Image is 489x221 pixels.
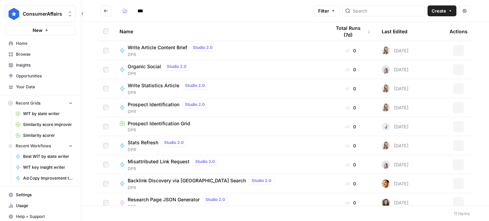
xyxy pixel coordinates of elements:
[120,127,320,133] span: DPR
[16,73,73,79] span: Opportunities
[120,22,320,41] div: Name
[5,98,76,108] button: Recent Grids
[5,38,76,49] a: Home
[432,7,446,14] span: Create
[120,120,320,133] a: Prospect Identification GridDPR
[16,203,73,209] span: Usage
[120,81,320,96] a: Write Statistics ArticleStudio 2.0DPR
[5,189,76,200] a: Settings
[128,147,189,153] span: DPR
[331,104,371,111] div: 0
[16,100,40,106] span: Recent Grids
[16,40,73,47] span: Home
[5,200,76,211] a: Usage
[318,7,329,14] span: Filter
[5,141,76,151] button: Recent Workflows
[382,199,409,207] div: [DATE]
[120,139,320,153] a: Stats RefreshStudio 2.0DPR
[23,164,73,170] span: WIT key insight writer
[16,214,73,220] span: Help + Support
[23,11,64,17] span: ConsumerAffairs
[331,47,371,54] div: 0
[13,151,76,162] a: Best WIT by state writer
[128,90,211,96] span: DPR
[382,85,409,93] div: [DATE]
[16,62,73,68] span: Insights
[331,199,371,206] div: 0
[385,123,387,130] span: J
[164,140,184,146] span: Studio 2.0
[185,102,205,108] span: Studio 2.0
[128,158,189,165] span: Misattributed Link Request
[382,66,390,74] img: ur1zthrg86n58a5t7pu5nb1lg2cg
[128,185,277,191] span: DPR
[382,47,390,55] img: 6lzcvtqrom6glnstmpsj9w10zs8o
[23,132,73,139] span: Similarity scorer
[128,63,161,70] span: Organic Social
[13,108,76,119] a: WIT by state writer
[5,60,76,71] a: Insights
[13,130,76,141] a: Similarity scorer
[331,22,371,41] div: Total Runs (7d)
[205,197,225,203] span: Studio 2.0
[252,178,271,184] span: Studio 2.0
[120,177,320,191] a: Backlink Discovery via [GEOGRAPHIC_DATA] SearchStudio 2.0DPR
[382,161,409,169] div: [DATE]
[382,142,409,150] div: [DATE]
[185,82,205,89] span: Studio 2.0
[382,47,409,55] div: [DATE]
[128,166,221,172] span: DPR
[120,43,320,58] a: Write Article Content BriefStudio 2.0DPR
[128,101,179,108] span: Prospect Identification
[382,85,390,93] img: 6lzcvtqrom6glnstmpsj9w10zs8o
[5,25,76,35] button: New
[5,49,76,60] a: Browse
[120,100,320,115] a: Prospect IdentificationStudio 2.0DPR
[128,204,231,210] span: DPR
[128,109,211,115] span: DPR
[23,111,73,117] span: WIT by state writer
[128,139,158,146] span: Stats Refresh
[128,196,200,203] span: Research Page JSON Generator
[8,8,20,20] img: ConsumerAffairs Logo
[195,159,215,165] span: Studio 2.0
[33,27,42,34] span: New
[382,104,390,112] img: 6lzcvtqrom6glnstmpsj9w10zs8o
[331,180,371,187] div: 0
[128,82,179,89] span: Write Statistics Article
[120,158,320,172] a: Misattributed Link RequestStudio 2.0DPR
[13,119,76,130] a: Similarity score improver
[450,22,468,41] div: Actions
[23,175,73,181] span: Ad Copy Improvement testing
[382,66,409,74] div: [DATE]
[331,66,371,73] div: 0
[16,51,73,57] span: Browse
[128,71,192,77] span: DPR
[120,196,320,210] a: Research Page JSON GeneratorStudio 2.0DPR
[193,44,213,51] span: Studio 2.0
[454,210,470,217] div: 11 Items
[13,173,76,184] a: Ad Copy Improvement testing
[5,81,76,92] a: Your Data
[331,142,371,149] div: 0
[23,153,73,160] span: Best WIT by state writer
[353,7,422,14] input: Search
[128,44,187,51] span: Write Article Content Brief
[120,62,320,77] a: Organic SocialStudio 2.0DPR
[382,180,409,188] div: [DATE]
[314,5,340,16] button: Filter
[331,85,371,92] div: 0
[128,120,190,127] span: Prospect Identification Grid
[331,123,371,130] div: 0
[382,104,409,112] div: [DATE]
[331,161,371,168] div: 0
[5,71,76,81] a: Opportunities
[16,192,73,198] span: Settings
[382,180,390,188] img: 7dkj40nmz46gsh6f912s7bk0kz0q
[13,162,76,173] a: WIT key insight writer
[382,199,390,207] img: 6mihlqu5uniej3b1t3326lbd0z67
[23,122,73,128] span: Similarity score improver
[16,84,73,90] span: Your Data
[382,161,390,169] img: ur1zthrg86n58a5t7pu5nb1lg2cg
[428,5,456,16] button: Create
